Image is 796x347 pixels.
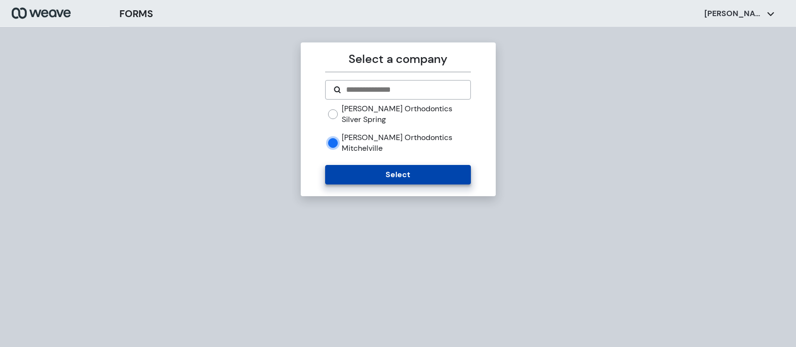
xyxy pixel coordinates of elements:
input: Search [345,84,463,96]
p: [PERSON_NAME] [704,8,763,19]
label: [PERSON_NAME] Orthodontics Silver Spring [342,103,471,124]
h3: FORMS [119,6,153,21]
p: Select a company [325,50,471,68]
label: [PERSON_NAME] Orthodontics Mitchelville [342,132,471,153]
button: Select [325,165,471,184]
